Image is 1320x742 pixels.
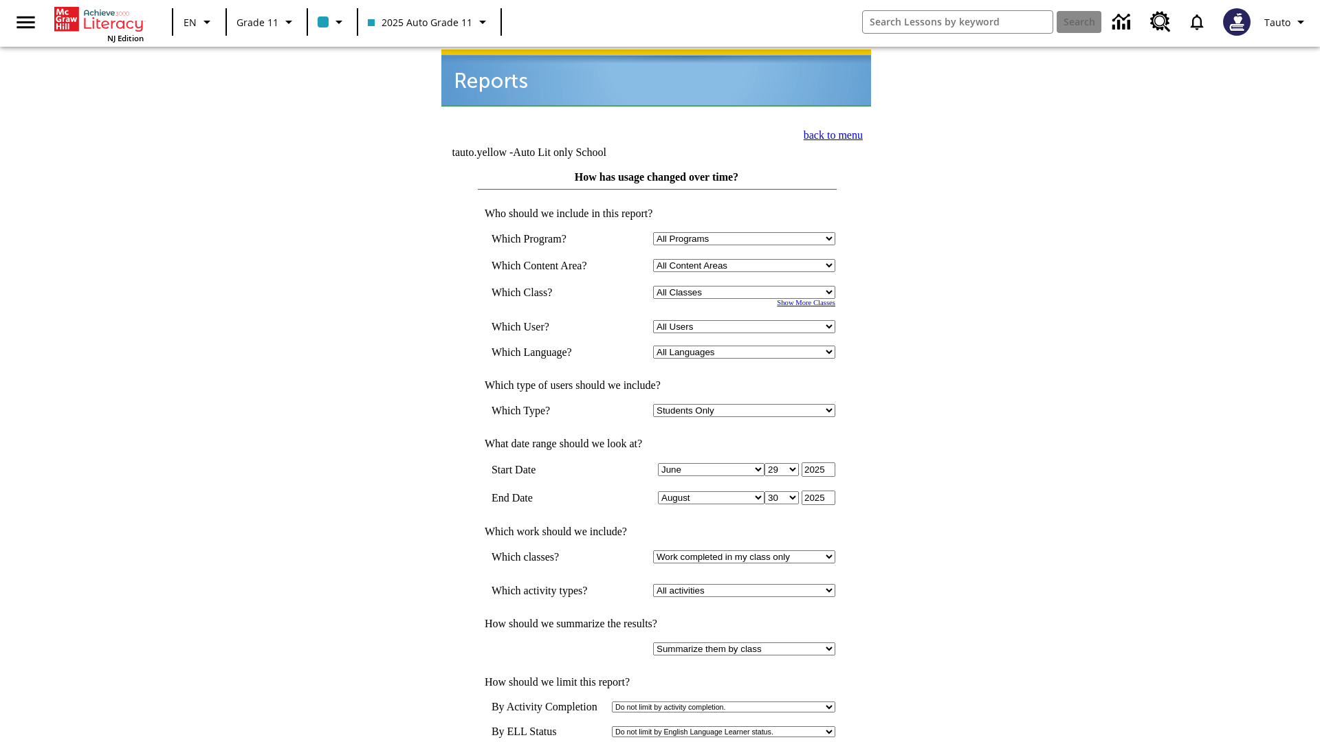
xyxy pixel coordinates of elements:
[54,4,144,43] div: Home
[368,15,472,30] span: 2025 Auto Grade 11
[184,15,197,30] span: EN
[478,379,835,392] td: Which type of users should we include?
[231,10,302,34] button: Grade: Grade 11, Select a grade
[575,171,738,183] a: How has usage changed over time?
[492,346,607,359] td: Which Language?
[492,320,607,333] td: Which User?
[452,146,704,159] td: tauto.yellow -
[492,726,609,738] td: By ELL Status
[1179,4,1215,40] a: Notifications
[513,146,606,158] nobr: Auto Lit only School
[1264,15,1290,30] span: Tauto
[107,33,144,43] span: NJ Edition
[492,584,607,597] td: Which activity types?
[478,618,835,630] td: How should we summarize the results?
[5,2,46,43] button: Open side menu
[492,232,607,245] td: Which Program?
[492,286,607,299] td: Which Class?
[177,10,221,34] button: Language: EN, Select a language
[478,676,835,688] td: How should we limit this report?
[1259,10,1314,34] button: Profile/Settings
[492,404,607,417] td: Which Type?
[236,15,278,30] span: Grade 11
[777,299,835,306] a: Show More Classes
[362,10,496,34] button: Class: 2025 Auto Grade 11, Select your class
[441,49,871,106] img: header
[478,526,835,538] td: Which work should we include?
[1223,8,1251,36] img: Avatar
[492,550,607,563] td: Which classes?
[1142,3,1179,41] a: Resource Center, Will open in new tab
[478,207,835,220] td: Who should we include in this report?
[492,701,609,713] td: By Activity Completion
[478,438,835,450] td: What date range should we look at?
[492,491,607,505] td: End Date
[492,462,607,477] td: Start Date
[804,129,863,141] a: back to menu
[312,10,353,34] button: Class color is light blue. Change class color
[863,11,1053,33] input: search field
[1104,3,1142,41] a: Data Center
[1215,4,1259,40] button: Select a new avatar
[492,260,587,271] nobr: Which Content Area?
